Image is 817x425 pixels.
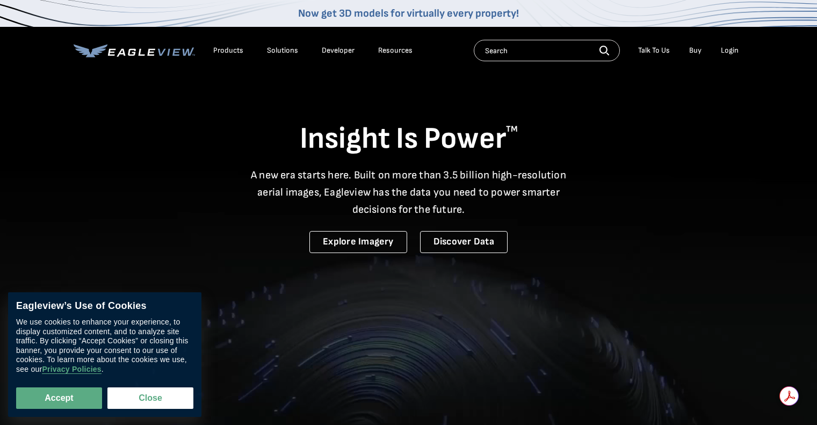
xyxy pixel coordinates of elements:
div: Solutions [267,46,298,55]
div: Eagleview’s Use of Cookies [16,300,193,312]
p: A new era starts here. Built on more than 3.5 billion high-resolution aerial images, Eagleview ha... [244,167,573,218]
a: Buy [689,46,702,55]
h1: Insight Is Power [74,120,744,158]
a: Explore Imagery [309,231,407,253]
a: Developer [322,46,355,55]
div: Products [213,46,243,55]
a: Now get 3D models for virtually every property! [298,7,519,20]
div: Resources [378,46,413,55]
button: Close [107,387,193,409]
a: Privacy Policies [42,365,101,374]
sup: TM [506,124,518,134]
a: Discover Data [420,231,508,253]
button: Accept [16,387,102,409]
input: Search [474,40,620,61]
div: Login [721,46,739,55]
div: We use cookies to enhance your experience, to display customized content, and to analyze site tra... [16,318,193,374]
div: Talk To Us [638,46,670,55]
